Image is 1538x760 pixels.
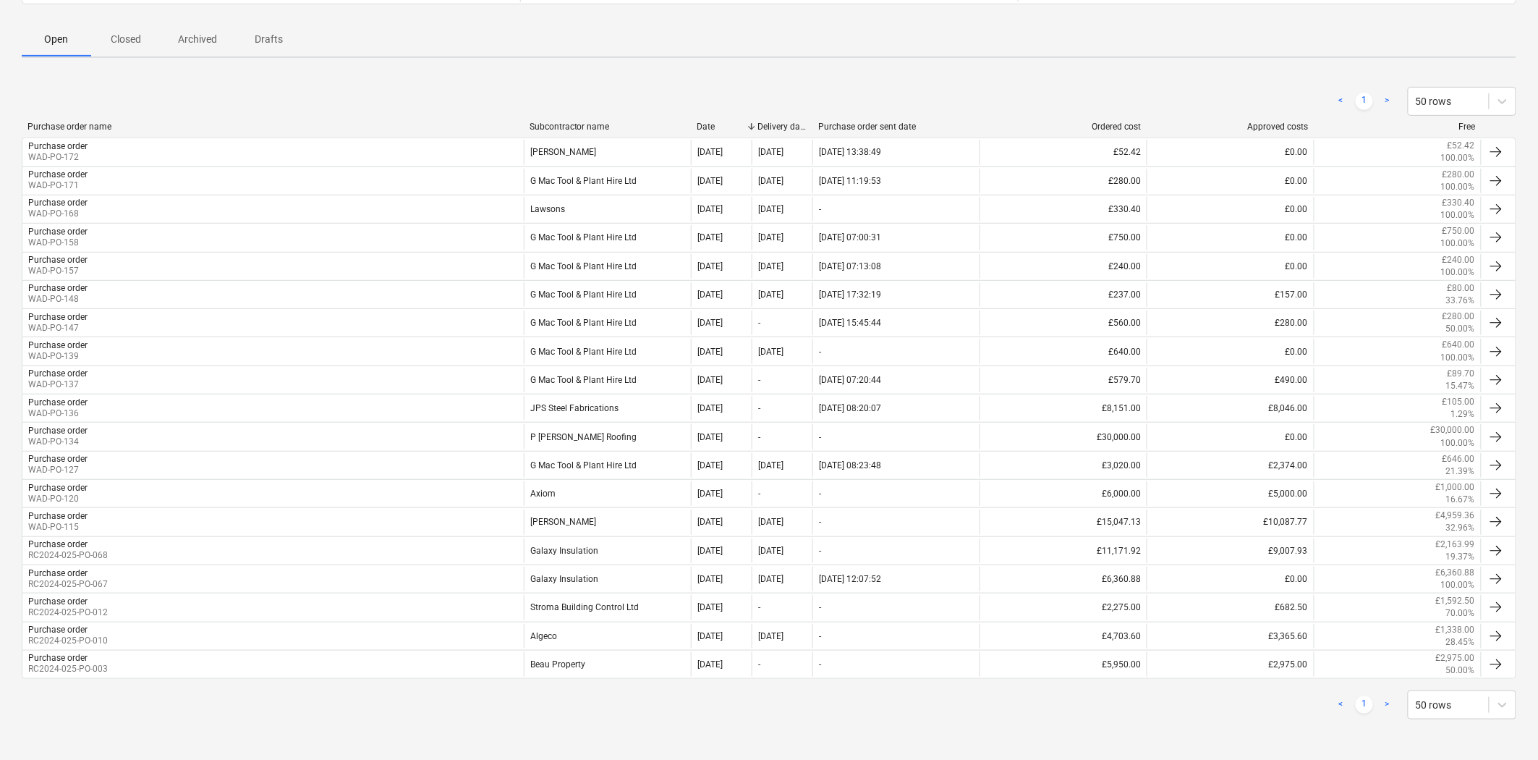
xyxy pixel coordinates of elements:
div: Purchase order [28,198,88,208]
div: Purchase order [28,511,88,521]
a: Previous page [1333,696,1350,714]
p: 100.00% [1441,437,1475,449]
div: £0.00 [1147,197,1314,221]
div: £0.00 [1147,169,1314,193]
div: £3,020.00 [980,453,1147,478]
div: [DATE] [758,546,783,556]
p: 100.00% [1441,181,1475,193]
div: £11,171.92 [980,539,1147,563]
p: WAD-PO-134 [28,436,88,448]
a: Previous page [1333,93,1350,110]
p: RC2024-025-PO-068 [28,549,108,562]
div: G Mac Tool & Plant Hire Ltd [524,368,691,392]
div: Ordered cost [985,122,1141,132]
p: 28.45% [1446,636,1475,649]
div: - [819,631,821,641]
div: Beau Property [524,652,691,677]
div: Purchase order [28,312,88,322]
div: Lawsons [524,197,691,221]
div: Galaxy Insulation [524,567,691,591]
div: [DATE] [697,489,723,499]
div: £2,275.00 [980,595,1147,620]
div: Purchase order [28,368,88,379]
p: 32.96% [1446,522,1475,534]
div: [DATE] [697,147,723,157]
div: [DATE] 08:23:48 [819,460,881,470]
div: [DATE] 15:45:44 [819,318,881,328]
div: £237.00 [980,282,1147,307]
div: - [819,546,821,556]
div: £8,046.00 [1147,396,1314,421]
div: [DATE] 07:00:31 [819,232,881,242]
div: Axiom [524,481,691,506]
div: [DATE] [697,204,723,214]
div: Purchase order [28,539,88,549]
p: WAD-PO-136 [28,408,88,420]
div: £280.00 [980,169,1147,193]
div: G Mac Tool & Plant Hire Ltd [524,311,691,335]
p: £52.42 [1448,140,1475,152]
p: WAD-PO-115 [28,521,88,533]
p: RC2024-025-PO-003 [28,663,108,675]
p: Closed [109,32,143,47]
p: RC2024-025-PO-010 [28,635,108,647]
p: 33.76% [1446,295,1475,307]
p: 100.00% [1441,266,1475,279]
a: Next page [1379,696,1396,714]
div: £8,151.00 [980,396,1147,421]
p: Drafts [252,32,286,47]
p: WAD-PO-172 [28,151,88,164]
p: 15.47% [1446,380,1475,392]
div: [DATE] 12:07:52 [819,574,881,584]
div: Date [697,122,746,132]
div: £330.40 [980,197,1147,221]
iframe: Chat Widget [1466,691,1538,760]
div: [DATE] [697,403,723,413]
div: £2,374.00 [1147,453,1314,478]
p: 100.00% [1441,352,1475,364]
div: Purchase order [28,169,88,180]
div: [DATE] [697,659,723,670]
div: £240.00 [980,254,1147,279]
p: WAD-PO-120 [28,493,88,505]
div: [DATE] [697,232,723,242]
div: Free [1320,122,1476,132]
p: 50.00% [1446,323,1475,335]
div: Purchase order [28,568,88,578]
div: - [819,432,821,442]
div: G Mac Tool & Plant Hire Ltd [524,254,691,279]
div: Purchase order sent date [818,122,974,132]
div: £280.00 [1147,311,1314,335]
div: £0.00 [1147,424,1314,449]
p: WAD-PO-148 [28,293,88,305]
p: £640.00 [1443,339,1475,351]
p: £1,592.50 [1436,595,1475,607]
div: [DATE] [758,460,783,470]
div: Algeco [524,624,691,649]
div: G Mac Tool & Plant Hire Ltd [524,339,691,363]
div: £750.00 [980,225,1147,250]
div: £0.00 [1147,140,1314,164]
div: [DATE] [697,432,723,442]
p: 70.00% [1446,607,1475,620]
div: £4,703.60 [980,624,1147,649]
div: [DATE] [697,546,723,556]
div: [DATE] [758,232,783,242]
div: - [758,403,760,413]
div: Galaxy Insulation [524,539,691,563]
div: [DATE] [697,574,723,584]
p: Open [39,32,74,47]
div: Purchase order name [27,122,518,132]
div: Approved costs [1153,122,1309,132]
div: - [758,432,760,442]
div: [DATE] [697,290,723,300]
p: 19.37% [1446,551,1475,563]
p: £2,163.99 [1436,539,1475,551]
p: 100.00% [1441,237,1475,250]
p: WAD-PO-158 [28,237,88,249]
p: £646.00 [1443,453,1475,465]
div: - [758,318,760,328]
div: £157.00 [1147,282,1314,307]
div: £30,000.00 [980,424,1147,449]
